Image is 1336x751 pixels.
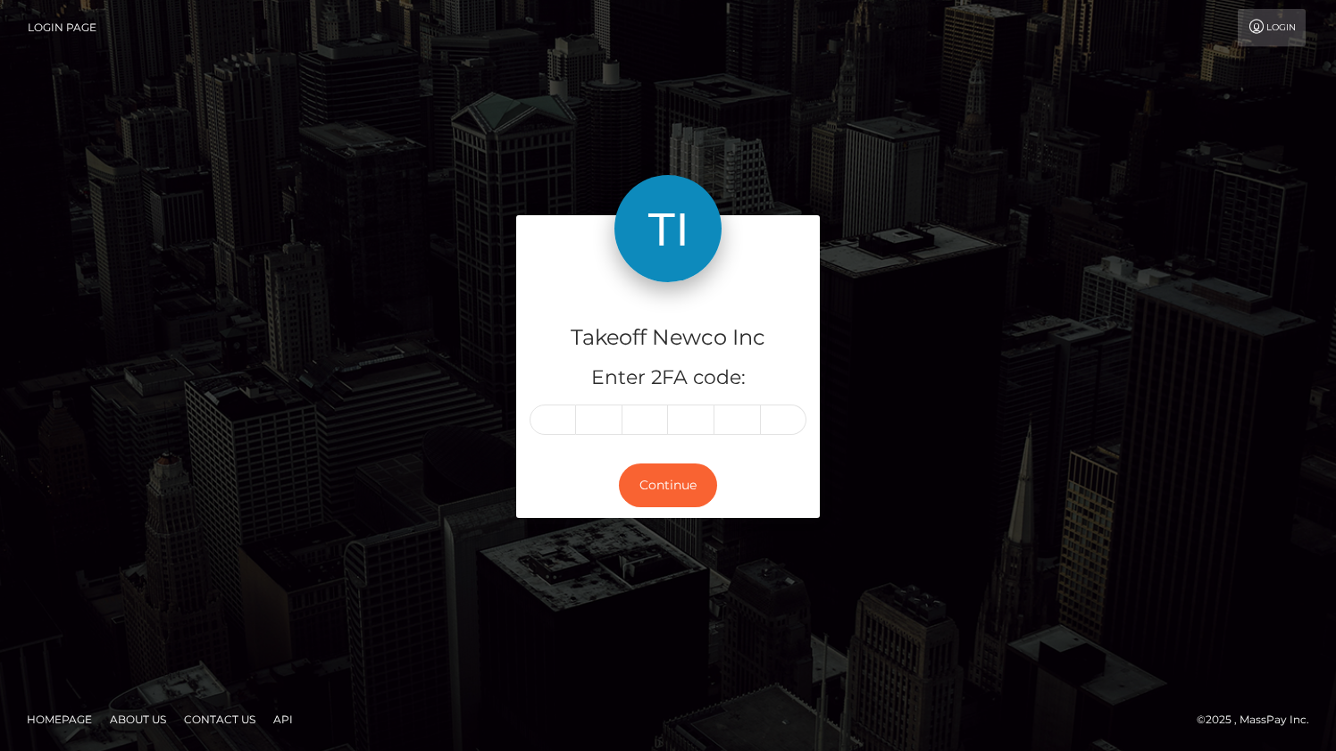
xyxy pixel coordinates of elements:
a: Contact Us [177,705,263,733]
a: Homepage [20,705,99,733]
a: Login [1238,9,1306,46]
h5: Enter 2FA code: [530,364,806,392]
img: Takeoff Newco Inc [614,175,722,282]
div: © 2025 , MassPay Inc. [1197,710,1323,730]
a: About Us [103,705,173,733]
a: API [266,705,300,733]
h4: Takeoff Newco Inc [530,322,806,354]
a: Login Page [28,9,96,46]
button: Continue [619,463,717,507]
